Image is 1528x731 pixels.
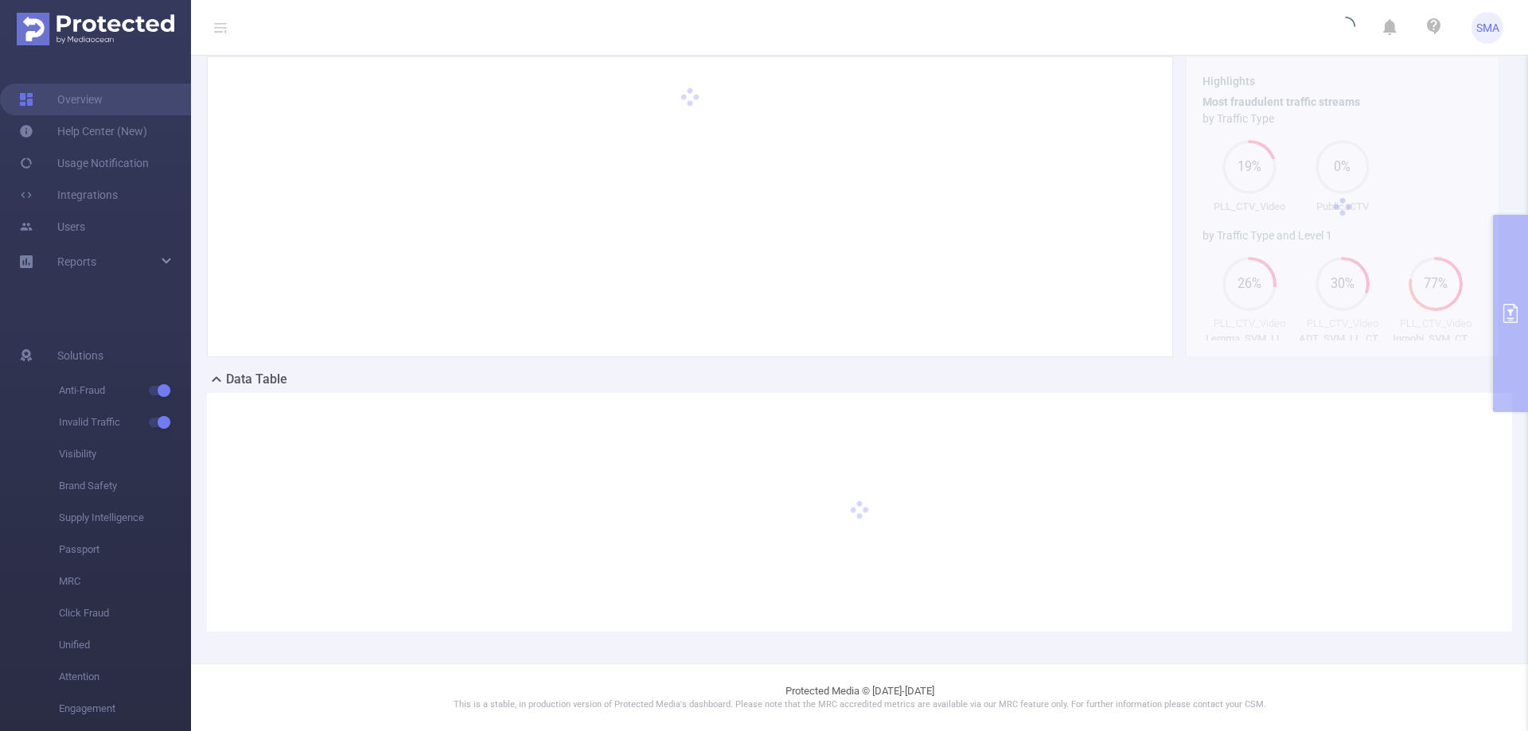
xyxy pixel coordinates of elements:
[1336,17,1355,39] i: icon: loading
[231,698,1488,712] p: This is a stable, in production version of Protected Media's dashboard. Please note that the MRC ...
[59,661,191,693] span: Attention
[59,566,191,597] span: MRC
[191,663,1528,731] footer: Protected Media © [DATE]-[DATE]
[19,179,118,211] a: Integrations
[59,406,191,438] span: Invalid Traffic
[19,115,147,147] a: Help Center (New)
[57,246,96,278] a: Reports
[19,84,103,115] a: Overview
[57,255,96,268] span: Reports
[59,597,191,629] span: Click Fraud
[1476,12,1499,44] span: SMA
[59,693,191,725] span: Engagement
[57,340,103,371] span: Solutions
[19,147,149,179] a: Usage Notification
[59,470,191,502] span: Brand Safety
[59,629,191,661] span: Unified
[59,502,191,534] span: Supply Intelligence
[59,534,191,566] span: Passport
[17,13,174,45] img: Protected Media
[19,211,85,243] a: Users
[59,438,191,470] span: Visibility
[226,370,287,389] h2: Data Table
[59,375,191,406] span: Anti-Fraud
